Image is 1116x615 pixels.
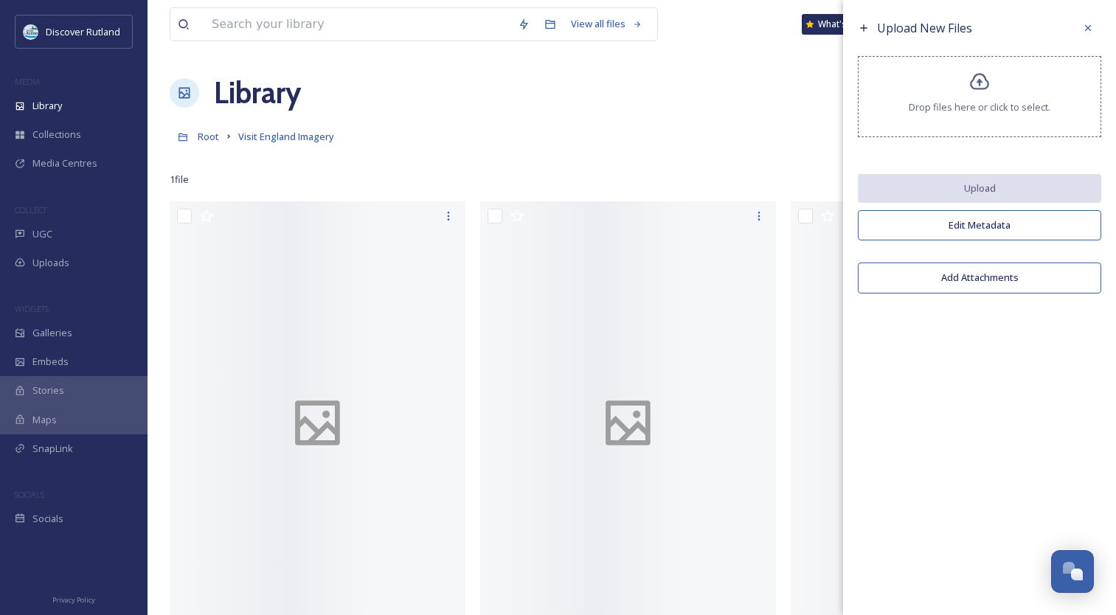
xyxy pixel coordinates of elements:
[32,355,69,369] span: Embeds
[15,489,44,500] span: SOCIALS
[46,25,120,38] span: Discover Rutland
[858,174,1101,203] button: Upload
[32,383,64,397] span: Stories
[214,71,301,115] a: Library
[32,128,81,142] span: Collections
[52,590,95,608] a: Privacy Policy
[198,130,219,143] span: Root
[32,413,57,427] span: Maps
[238,128,334,145] a: Visit England Imagery
[15,76,41,87] span: MEDIA
[858,263,1101,293] button: Add Attachments
[15,303,49,314] span: WIDGETS
[198,128,219,145] a: Root
[909,100,1050,114] span: Drop files here or click to select.
[32,227,52,241] span: UGC
[32,326,72,340] span: Galleries
[32,442,73,456] span: SnapLink
[858,210,1101,240] button: Edit Metadata
[170,173,189,187] span: 1 file
[238,130,334,143] span: Visit England Imagery
[24,24,38,39] img: DiscoverRutlandlog37F0B7.png
[1051,550,1094,593] button: Open Chat
[32,512,63,526] span: Socials
[32,256,69,270] span: Uploads
[32,99,62,113] span: Library
[564,10,650,38] a: View all files
[32,156,97,170] span: Media Centres
[52,595,95,605] span: Privacy Policy
[802,14,876,35] a: What's New
[877,20,972,36] span: Upload New Files
[15,204,46,215] span: COLLECT
[204,8,510,41] input: Search your library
